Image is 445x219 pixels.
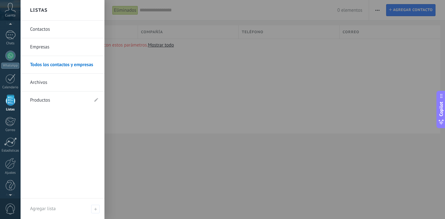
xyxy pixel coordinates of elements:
[30,38,98,56] a: Empresas
[1,41,20,46] div: Chats
[30,74,98,91] a: Archivos
[1,108,20,112] div: Listas
[30,0,47,20] h2: Listas
[1,149,20,153] div: Estadísticas
[30,21,98,38] a: Contactos
[438,102,444,116] span: Copilot
[1,63,19,69] div: WhatsApp
[30,91,89,109] a: Productos
[1,171,20,175] div: Ajustes
[91,205,100,213] span: Agregar lista
[5,14,16,18] span: Cuenta
[30,56,98,74] a: Todos los contactos y empresas
[30,206,56,212] span: Agregar lista
[1,128,20,132] div: Correo
[1,85,20,90] div: Calendario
